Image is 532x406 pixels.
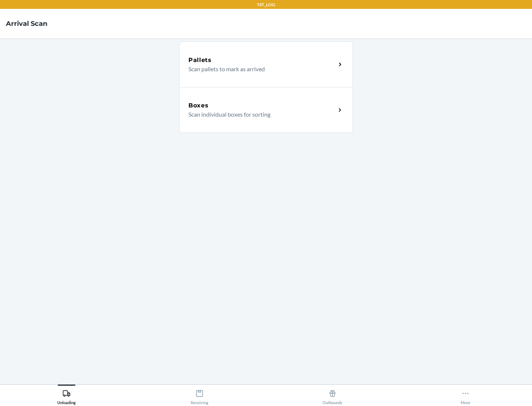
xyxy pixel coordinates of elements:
button: Receiving [133,385,266,405]
div: More [461,386,470,405]
p: Scan pallets to mark as arrived [188,65,330,73]
a: BoxesScan individual boxes for sorting [179,87,353,133]
div: Receiving [191,386,208,405]
div: Unloading [57,386,76,405]
h4: Arrival Scan [6,19,47,28]
p: TST_LOG [257,1,275,8]
div: Outbounds [323,386,342,405]
h5: Boxes [188,101,209,110]
button: More [399,385,532,405]
p: Scan individual boxes for sorting [188,110,330,119]
h5: Pallets [188,56,212,65]
button: Outbounds [266,385,399,405]
a: PalletsScan pallets to mark as arrived [179,41,353,87]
